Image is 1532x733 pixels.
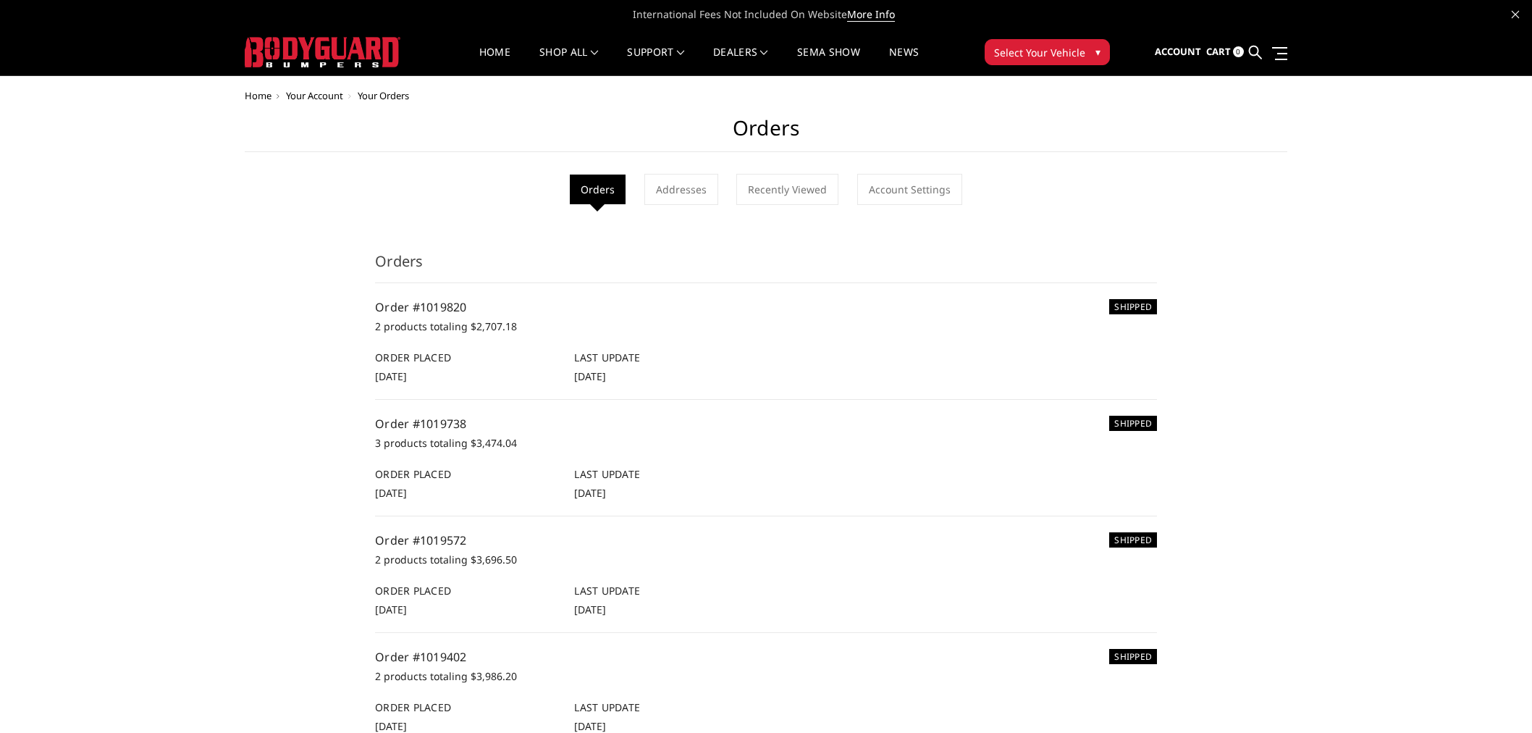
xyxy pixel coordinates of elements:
[375,486,407,500] span: [DATE]
[375,466,559,482] h6: Order Placed
[1206,33,1244,72] a: Cart 0
[1155,45,1201,58] span: Account
[479,47,510,75] a: Home
[375,583,559,598] h6: Order Placed
[375,532,467,548] a: Order #1019572
[574,700,758,715] h6: Last Update
[375,649,467,665] a: Order #1019402
[245,37,400,67] img: BODYGUARD BUMPERS
[539,47,598,75] a: shop all
[1233,46,1244,57] span: 0
[1206,45,1231,58] span: Cart
[375,299,467,315] a: Order #1019820
[375,350,559,365] h6: Order Placed
[1095,44,1100,59] span: ▾
[985,39,1110,65] button: Select Your Vehicle
[375,435,1157,452] p: 3 products totaling $3,474.04
[375,416,467,432] a: Order #1019738
[574,603,606,616] span: [DATE]
[375,668,1157,685] p: 2 products totaling $3,986.20
[644,174,718,205] a: Addresses
[627,47,684,75] a: Support
[847,7,895,22] a: More Info
[1109,649,1157,664] h6: SHIPPED
[797,47,860,75] a: SEMA Show
[375,251,1157,283] h3: Orders
[245,116,1287,152] h1: Orders
[736,174,838,205] a: Recently Viewed
[1109,532,1157,548] h6: SHIPPED
[1109,416,1157,431] h6: SHIPPED
[375,700,559,715] h6: Order Placed
[245,89,272,102] a: Home
[375,318,1157,335] p: 2 products totaling $2,707.18
[375,551,1157,569] p: 2 products totaling $3,696.50
[574,369,606,383] span: [DATE]
[375,369,407,383] span: [DATE]
[857,174,962,205] a: Account Settings
[375,603,407,616] span: [DATE]
[574,466,758,482] h6: Last Update
[574,583,758,598] h6: Last Update
[713,47,768,75] a: Dealers
[375,719,407,733] span: [DATE]
[1109,299,1157,314] h6: SHIPPED
[574,350,758,365] h6: Last Update
[570,175,626,204] li: Orders
[286,89,343,102] a: Your Account
[358,89,409,102] span: Your Orders
[889,47,919,75] a: News
[1155,33,1201,72] a: Account
[574,486,606,500] span: [DATE]
[994,45,1085,60] span: Select Your Vehicle
[574,719,606,733] span: [DATE]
